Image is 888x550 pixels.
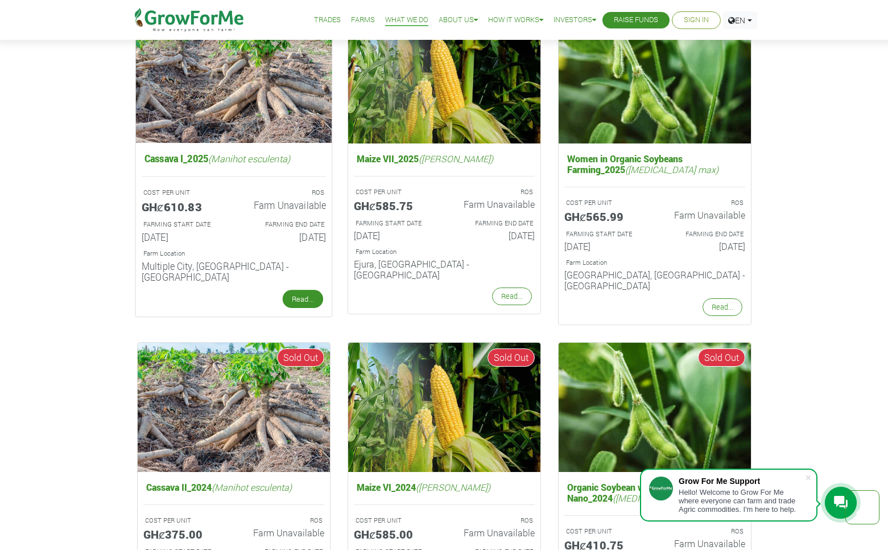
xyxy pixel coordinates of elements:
p: Estimated Farming End Date [244,220,324,229]
h5: GHȼ375.00 [143,527,225,541]
p: Estimated Farming Start Date [143,220,223,229]
h6: [DATE] [564,241,646,252]
img: growforme image [348,343,540,472]
h5: GHȼ610.83 [141,199,225,213]
span: Sold Out [698,348,745,367]
p: A unit is a quarter of an Acre [356,187,434,197]
h5: Organic Soybean with Acres Nano_2024 [564,479,745,506]
p: Location of Farm [356,247,533,257]
h6: Ejura, [GEOGRAPHIC_DATA] - [GEOGRAPHIC_DATA] [354,258,535,280]
a: Sign In [684,14,709,26]
h5: GHȼ585.00 [354,527,436,541]
a: Farms [351,14,375,26]
h5: GHȼ585.75 [354,199,436,212]
h6: Farm Unavailable [453,199,535,210]
h6: Multiple City, [GEOGRAPHIC_DATA] - [GEOGRAPHIC_DATA] [141,260,325,282]
p: ROS [665,198,744,208]
span: Sold Out [488,348,535,367]
img: growforme image [135,11,332,143]
h6: [DATE] [141,231,225,243]
a: About Us [439,14,478,26]
p: A unit is a quarter of an Acre [145,516,224,526]
img: growforme image [138,343,330,472]
p: A unit is a quarter of an Acre [143,188,223,198]
i: ([PERSON_NAME]) [419,153,493,165]
p: Location of Farm [566,258,744,268]
h5: Cassava I_2025 [141,150,325,167]
p: A unit is a quarter of an Acre [566,198,645,208]
h6: Farm Unavailable [242,199,326,211]
a: Read... [703,298,742,316]
div: Grow For Me Support [679,477,805,486]
p: ROS [244,516,323,526]
a: EN [723,11,757,29]
div: Hello! Welcome to Grow For Me where everyone can farm and trade Agric commodities. I'm here to help. [679,488,805,514]
a: Read... [282,290,323,308]
h6: Farm Unavailable [663,538,745,549]
h6: [DATE] [663,241,745,252]
h6: Farm Unavailable [453,527,535,538]
i: ([PERSON_NAME]) [416,481,490,493]
h5: Maize VI_2024 [354,479,535,495]
i: ([MEDICAL_DATA] max) [625,163,718,175]
h5: Maize VII_2025 [354,150,535,167]
h5: GHȼ565.99 [564,210,646,223]
p: A unit is a quarter of an Acre [566,527,645,536]
h6: [GEOGRAPHIC_DATA], [GEOGRAPHIC_DATA] - [GEOGRAPHIC_DATA] [564,269,745,291]
h6: Farm Unavailable [663,210,745,220]
a: Investors [554,14,596,26]
a: Trades [314,14,341,26]
p: Estimated Farming Start Date [566,229,645,239]
p: ROS [455,187,533,197]
h5: Cassava II_2024 [143,479,324,495]
p: ROS [455,516,533,526]
i: (Manihot esculenta) [208,152,290,164]
span: Sold Out [277,348,324,367]
p: A unit is a quarter of an Acre [356,516,434,526]
h6: Farm Unavailable [242,527,324,538]
img: growforme image [559,343,751,472]
i: (Manihot esculenta) [212,481,292,493]
p: ROS [665,527,744,536]
h6: [DATE] [453,230,535,241]
p: Estimated Farming End Date [665,229,744,239]
a: Raise Funds [614,14,658,26]
p: Estimated Farming End Date [455,219,533,228]
a: Read... [492,288,532,305]
i: ([MEDICAL_DATA] max) [613,492,706,504]
img: growforme image [348,14,540,143]
p: ROS [244,188,324,198]
h6: [DATE] [242,231,326,243]
h6: [DATE] [354,230,436,241]
img: growforme image [559,14,751,143]
h5: Women in Organic Soybeans Farming_2025 [564,150,745,178]
p: Estimated Farming Start Date [356,219,434,228]
a: What We Do [385,14,428,26]
a: How it Works [488,14,543,26]
p: Location of Farm [143,249,324,258]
